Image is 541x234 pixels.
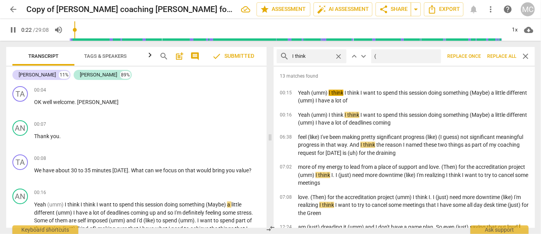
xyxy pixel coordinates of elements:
span: We [34,167,43,173]
span: want [200,217,214,224]
span: share [379,5,388,14]
span: the [210,225,219,232]
span: pause [9,25,18,35]
span: Replace all [487,53,516,60]
span: that [128,225,140,232]
span: about [55,167,71,173]
span: I [169,225,171,232]
span: on [178,167,185,173]
span: 00:15 [280,90,292,96]
span: I [197,217,200,224]
span: different [34,210,56,216]
span: 00:07 [34,121,46,128]
span: Export [427,5,460,14]
span: little [231,201,241,208]
span: . [128,167,131,173]
span: well [43,99,53,105]
span: 00:08 [34,155,46,162]
span: close [334,52,343,61]
div: Change speaker [12,189,28,204]
button: Search [158,50,170,62]
div: [PERSON_NAME] [80,71,117,79]
span: keyboard_arrow_up [350,52,359,61]
span: 00:16 [280,112,292,118]
span: arrow_back [9,5,18,14]
button: Assessment [257,2,310,16]
button: Export [424,2,463,16]
span: . [252,210,253,216]
span: imposed [87,217,109,224]
span: and [126,217,137,224]
button: Play [6,23,20,37]
span: What [131,167,145,173]
button: Next hit [359,52,368,61]
span: post_add [175,52,184,61]
button: Volume [52,23,65,37]
span: (umm) [109,217,126,224]
p: more of my energy to lead from a place of support and love. (Then) for the accreditation project ... [298,163,529,187]
span: you [226,167,236,173]
p: feel (like) I've been making pretty significant progress (like) (I guess) not significant meaning... [298,133,529,157]
button: Prev hit [350,52,359,61]
span: think [67,201,81,208]
span: 12:24 [280,224,292,231]
span: spend [162,217,178,224]
em: I think [329,90,343,96]
span: Replace once [447,53,481,60]
div: All changes saved [241,5,250,14]
div: 11% [59,71,69,79]
span: of [100,210,107,216]
span: want [99,201,113,208]
span: to [214,217,220,224]
span: 0:22 [21,27,32,33]
span: would [196,167,212,173]
span: I [65,201,67,208]
span: to [113,201,119,208]
input: Replace [371,50,438,62]
span: focus [163,167,178,173]
em: I think [360,142,375,148]
span: sure [117,225,128,232]
span: we [155,167,163,173]
span: I [246,225,248,232]
span: 00:16 [34,189,46,196]
span: part [236,217,247,224]
div: Ask support [470,225,529,234]
span: coming [131,210,150,216]
div: 89% [120,71,131,79]
span: them [55,217,69,224]
span: Transcript [28,53,59,59]
span: I'd [137,217,143,224]
em: I think [345,112,359,118]
span: 13 matches found [274,73,535,86]
span: have [142,225,155,232]
span: comment [190,52,200,61]
span: more_vert [486,5,495,14]
span: compare_arrows [266,224,276,233]
h2: Copy of [PERSON_NAME] coaching [PERSON_NAME] for [PERSON_NAME] (2025) [26,5,235,14]
span: I [81,201,83,208]
em: I think [315,172,330,178]
span: can [145,167,155,173]
span: I [140,225,142,232]
span: close [521,52,530,61]
span: spend [220,217,236,224]
span: of) [90,225,98,232]
input: Find [292,50,331,62]
span: I'm [174,210,183,216]
p: love. (Then) for the accreditation project (umm) I think I. I (just) need more downtime (like) I'... [298,193,529,217]
span: have [76,210,89,216]
span: so [167,210,174,216]
span: of [247,217,252,224]
span: stress [237,210,252,216]
span: making [98,225,117,232]
span: some [222,210,237,216]
span: (Maybe) [206,201,227,208]
button: Close [519,50,532,62]
span: cloud_download [524,25,533,35]
span: to [156,217,162,224]
span: you [50,133,59,139]
span: a [89,210,93,216]
span: AI Assessment [317,5,369,14]
span: (like) [143,217,156,224]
